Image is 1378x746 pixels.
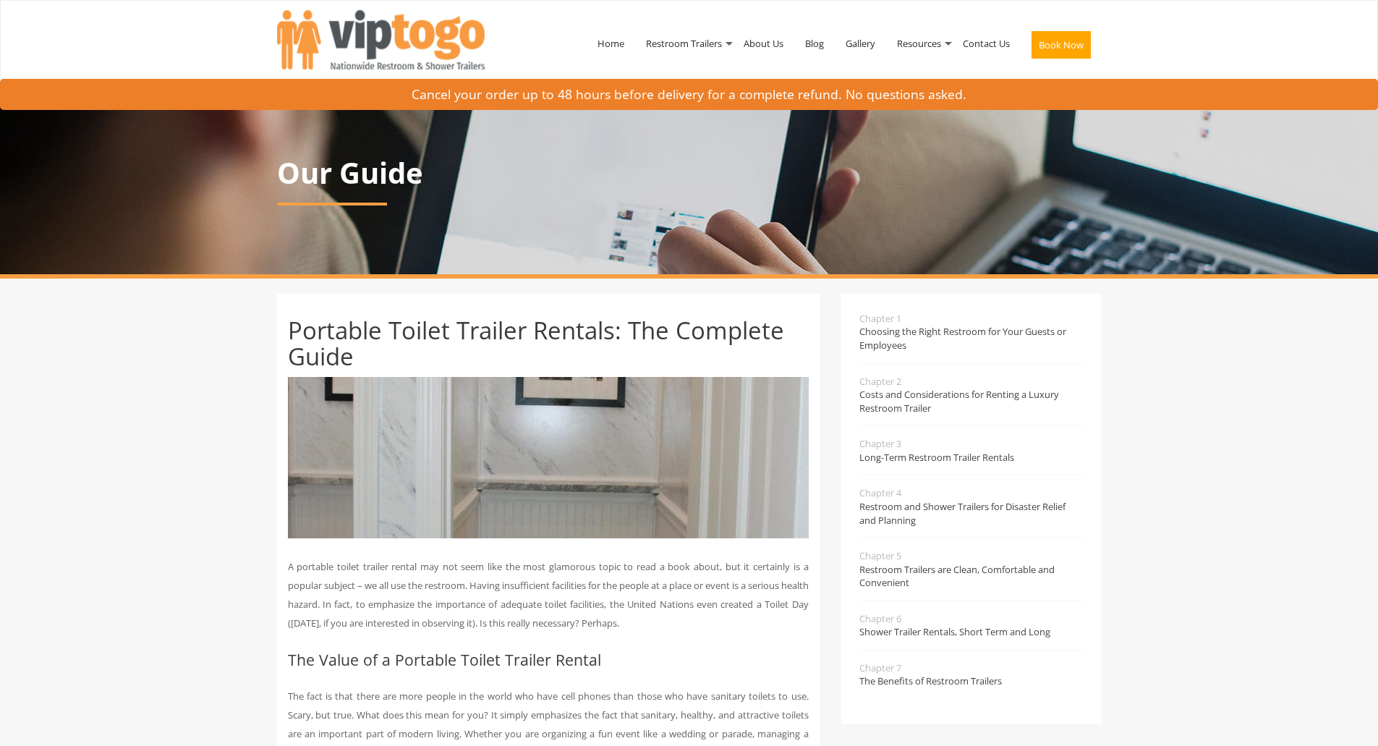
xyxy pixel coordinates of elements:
span: Chapter 3 [859,437,1084,451]
a: Chapter 5Restroom Trailers are Clean, Comfortable and Convenient [859,538,1084,601]
a: Book Now [1021,6,1102,90]
p: Our Guide [277,157,1102,189]
span: Long-Term Restroom Trailer Rentals [859,451,1084,465]
button: Live Chat [1320,688,1378,746]
span: Chapter 2 [859,375,1084,389]
a: Chapter 7The Benefits of Restroom Trailers [859,650,1084,699]
a: Contact Us [952,6,1021,81]
a: Home [587,6,635,81]
h2: The Value of a Portable Toilet Trailer Rental [288,651,809,668]
span: Choosing the Right Restroom for Your Guests or Employees [859,325,1084,352]
span: Chapter 7 [859,661,1084,675]
span: Restroom and Shower Trailers for Disaster Relief and Planning [859,500,1084,527]
span: Chapter 5 [859,549,1084,563]
a: Chapter 1Choosing the Right Restroom for Your Guests or Employees [859,312,1084,363]
span: Chapter 6 [859,612,1084,626]
a: Blog [794,6,835,81]
button: Book Now [1032,31,1091,59]
a: Gallery [835,6,886,81]
span: The Benefits of Restroom Trailers [859,674,1084,688]
a: About Us [733,6,794,81]
span: Restroom Trailers are Clean, Comfortable and Convenient [859,563,1084,590]
a: Chapter 2Costs and Considerations for Renting a Luxury Restroom Trailer [859,364,1084,426]
span: Costs and Considerations for Renting a Luxury Restroom Trailer [859,388,1084,415]
a: Chapter 6Shower Trailer Rentals, Short Term and Long [859,601,1084,650]
img: Portable Toilet Trailer Rentals: The Complete Guide - VIPTOGO [288,377,809,538]
img: VIPTOGO [277,10,485,69]
span: Shower Trailer Rentals, Short Term and Long [859,625,1084,639]
h1: Portable Toilet Trailer Rentals: The Complete Guide [288,318,809,370]
a: Chapter 3Long-Term Restroom Trailer Rentals [859,426,1084,475]
a: Chapter 4Restroom and Shower Trailers for Disaster Relief and Planning [859,475,1084,538]
a: Restroom Trailers [635,6,733,81]
span: Chapter 4 [859,486,1084,500]
p: A portable toilet trailer rental may not seem like the most glamorous topic to read a book about,... [288,557,809,632]
span: Chapter 1 [859,312,1084,326]
a: Resources [886,6,952,81]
